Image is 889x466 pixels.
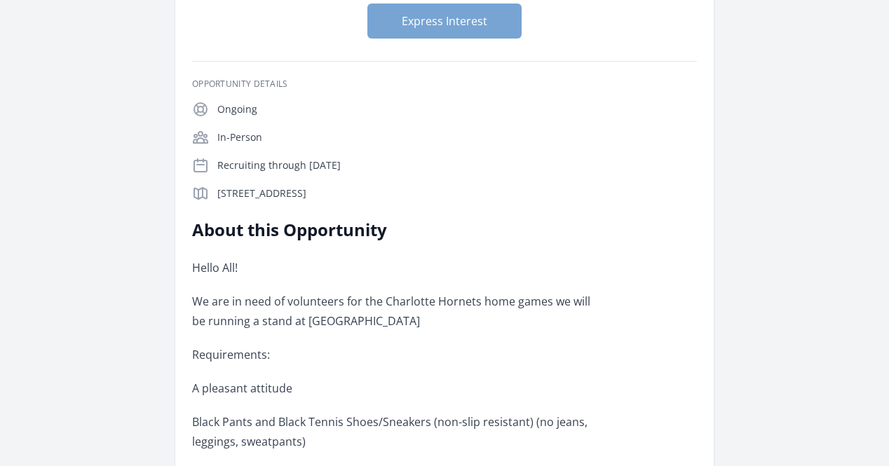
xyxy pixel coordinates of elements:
button: Express Interest [367,4,522,39]
p: Ongoing [217,102,697,116]
p: [STREET_ADDRESS] [217,186,697,200]
p: We are in need of volunteers for the Charlotte Hornets home games we will be running a stand at [... [192,292,602,331]
p: Black Pants and Black Tennis Shoes/Sneakers (non-slip resistant) (no jeans, leggings, sweatpants) [192,412,602,451]
p: Recruiting through [DATE] [217,158,697,172]
p: Hello All! [192,258,602,277]
p: Requirements: [192,345,602,364]
h3: Opportunity Details [192,78,697,90]
p: In-Person [217,130,697,144]
p: A pleasant attitude [192,378,602,398]
h2: About this Opportunity [192,219,602,241]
